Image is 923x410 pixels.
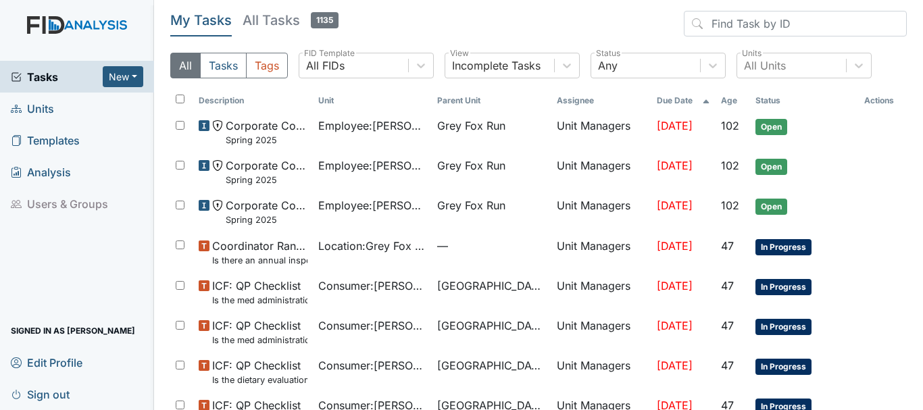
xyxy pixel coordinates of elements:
[755,159,787,175] span: Open
[551,272,651,312] td: Unit Managers
[551,152,651,192] td: Unit Managers
[755,199,787,215] span: Open
[755,119,787,135] span: Open
[11,130,80,151] span: Templates
[551,112,651,152] td: Unit Managers
[170,11,232,30] h5: My Tasks
[755,319,812,335] span: In Progress
[212,374,307,386] small: Is the dietary evaluation current? (document the date in the comment section)
[226,134,307,147] small: Spring 2025
[170,53,288,78] div: Type filter
[657,119,693,132] span: [DATE]
[551,352,651,392] td: Unit Managers
[11,69,103,85] a: Tasks
[755,359,812,375] span: In Progress
[306,57,345,74] div: All FIDs
[551,192,651,232] td: Unit Managers
[318,197,427,213] span: Employee : [PERSON_NAME]
[657,279,693,292] span: [DATE]
[551,232,651,272] td: Unit Managers
[684,11,907,36] input: Find Task by ID
[598,57,618,74] div: Any
[226,118,307,147] span: Corporate Compliance Spring 2025
[721,159,739,172] span: 102
[437,118,505,134] span: Grey Fox Run
[243,11,339,30] h5: All Tasks
[551,89,651,112] th: Assignee
[452,57,541,74] div: Incomplete Tasks
[11,320,135,341] span: Signed in as [PERSON_NAME]
[212,254,307,267] small: Is there an annual inspection of the Security and Fire alarm system on file?
[212,294,307,307] small: Is the med administration assessment current? (document the date in the comment section)
[716,89,750,112] th: Toggle SortBy
[437,197,505,213] span: Grey Fox Run
[651,89,716,112] th: Toggle SortBy
[721,279,734,292] span: 47
[318,157,427,174] span: Employee : [PERSON_NAME]
[721,199,739,212] span: 102
[313,89,432,112] th: Toggle SortBy
[226,213,307,226] small: Spring 2025
[212,334,307,347] small: Is the med administration assessment current? (document the date in the comment section)
[318,238,427,254] span: Location : Grey Fox Run
[11,161,71,182] span: Analysis
[721,359,734,372] span: 47
[11,352,82,373] span: Edit Profile
[176,95,184,103] input: Toggle All Rows Selected
[721,119,739,132] span: 102
[318,278,427,294] span: Consumer : [PERSON_NAME]
[721,319,734,332] span: 47
[437,278,546,294] span: [GEOGRAPHIC_DATA]
[103,66,143,87] button: New
[318,357,427,374] span: Consumer : [PERSON_NAME]
[657,319,693,332] span: [DATE]
[11,98,54,119] span: Units
[859,89,907,112] th: Actions
[318,118,427,134] span: Employee : [PERSON_NAME][GEOGRAPHIC_DATA]
[212,357,307,386] span: ICF: QP Checklist Is the dietary evaluation current? (document the date in the comment section)
[246,53,288,78] button: Tags
[755,279,812,295] span: In Progress
[750,89,859,112] th: Toggle SortBy
[11,384,70,405] span: Sign out
[170,53,201,78] button: All
[432,89,551,112] th: Toggle SortBy
[755,239,812,255] span: In Progress
[212,278,307,307] span: ICF: QP Checklist Is the med administration assessment current? (document the date in the comment...
[437,238,546,254] span: —
[226,197,307,226] span: Corporate Compliance Spring 2025
[212,317,307,347] span: ICF: QP Checklist Is the med administration assessment current? (document the date in the comment...
[437,357,546,374] span: [GEOGRAPHIC_DATA]
[721,239,734,253] span: 47
[744,57,786,74] div: All Units
[226,174,307,186] small: Spring 2025
[657,199,693,212] span: [DATE]
[437,157,505,174] span: Grey Fox Run
[657,159,693,172] span: [DATE]
[226,157,307,186] span: Corporate Compliance Spring 2025
[551,312,651,352] td: Unit Managers
[318,317,427,334] span: Consumer : [PERSON_NAME][GEOGRAPHIC_DATA]
[193,89,313,112] th: Toggle SortBy
[657,359,693,372] span: [DATE]
[437,317,546,334] span: [GEOGRAPHIC_DATA]
[657,239,693,253] span: [DATE]
[311,12,339,28] span: 1135
[200,53,247,78] button: Tasks
[212,238,307,267] span: Coordinator Random Is there an annual inspection of the Security and Fire alarm system on file?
